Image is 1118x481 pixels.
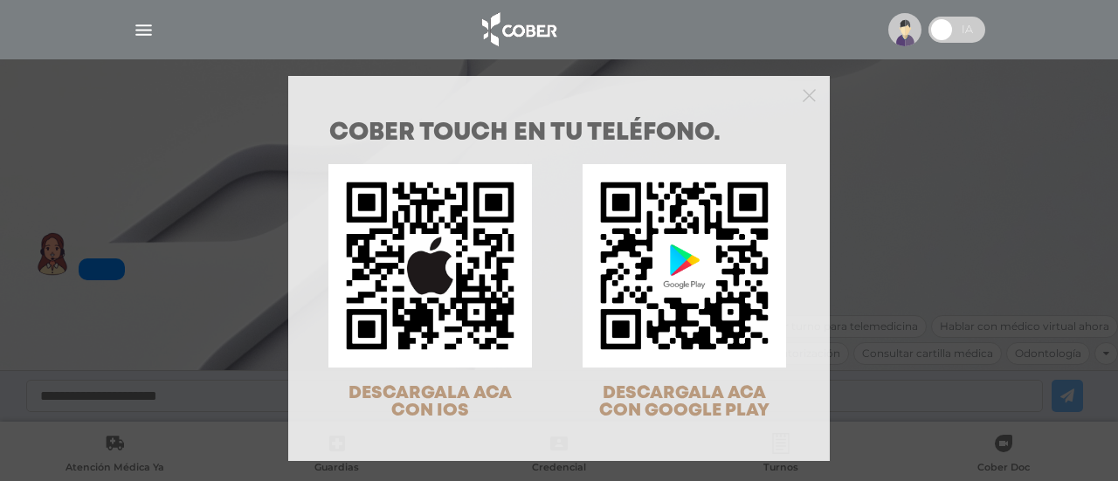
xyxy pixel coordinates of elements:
[599,385,769,419] span: DESCARGALA ACA CON GOOGLE PLAY
[803,86,816,102] button: Close
[583,164,786,368] img: qr-code
[349,385,512,419] span: DESCARGALA ACA CON IOS
[329,121,789,146] h1: COBER TOUCH en tu teléfono.
[328,164,532,368] img: qr-code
